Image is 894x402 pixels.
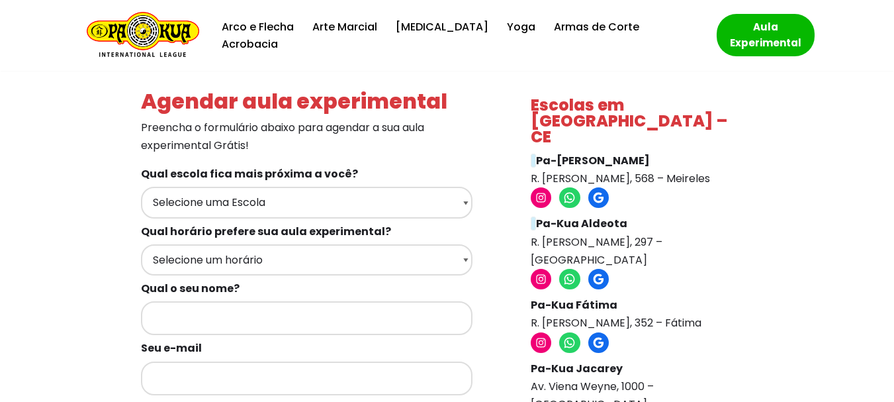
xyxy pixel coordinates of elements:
[507,18,535,36] a: Yoga
[536,216,627,231] strong: Pa-Kua Aldeota
[717,14,815,56] a: Aula Experimental
[531,296,746,332] p: R. [PERSON_NAME], 352 – Fátima
[141,340,202,356] b: Seu e-mail
[396,18,488,36] a: [MEDICAL_DATA]
[531,297,617,313] strong: Pa-Kua Fátima
[141,224,391,239] b: Qual horário prefere sua aula experimental?
[536,153,650,168] strong: Pa-[PERSON_NAME]
[219,18,697,53] div: Menu primário
[222,35,278,53] a: Acrobacia
[312,18,377,36] a: Arte Marcial
[141,119,490,154] p: Preencha o formulário abaixo para agendar a sua aula experimental Grátis!
[531,97,746,145] h4: Escolas em [GEOGRAPHIC_DATA] – CE
[80,12,199,59] a: Escola de Conhecimentos Orientais Pa-Kua Uma escola para toda família
[222,18,294,36] a: Arco e Flecha
[531,215,746,269] p: R. [PERSON_NAME], 297 – [GEOGRAPHIC_DATA]
[141,281,240,296] b: Qual o seu nome?
[141,91,490,112] h4: Agendar aula experimental
[554,18,639,36] a: Armas de Corte
[531,361,623,376] strong: Pa-Kua Jacarey
[141,166,358,181] b: Qual escola fica mais próxima a você?
[531,152,746,187] p: R. [PERSON_NAME], 568 – Meireles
